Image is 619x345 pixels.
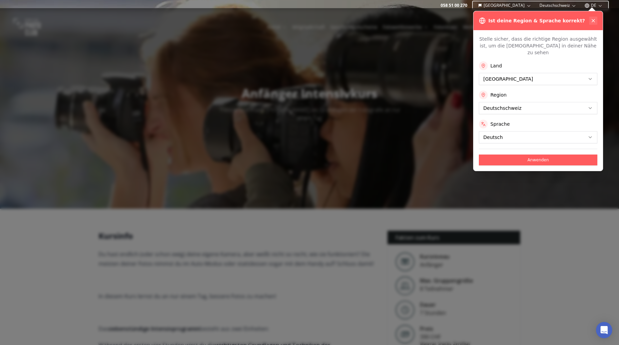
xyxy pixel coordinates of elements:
[476,1,534,9] button: [GEOGRAPHIC_DATA]
[490,121,510,127] label: Sprache
[490,92,507,98] label: Region
[596,322,612,338] div: Open Intercom Messenger
[488,17,585,24] h3: Ist deine Region & Sprache korrekt?
[490,62,502,69] label: Land
[441,3,467,8] a: 058 51 00 270
[479,155,597,165] button: Anwenden
[582,1,605,9] button: DE
[479,36,597,56] p: Stelle sicher, dass die richtige Region ausgewählt ist, um die [DEMOGRAPHIC_DATA] in deiner Nähe ...
[537,1,579,9] button: Deutschschweiz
